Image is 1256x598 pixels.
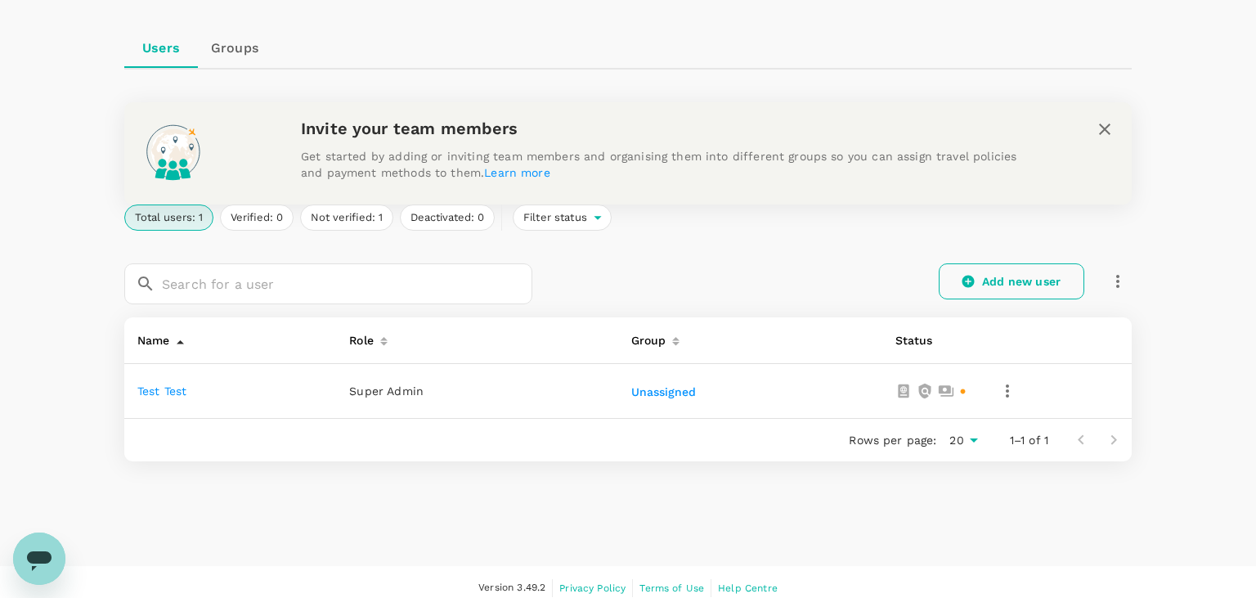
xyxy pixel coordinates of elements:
[198,29,271,68] a: Groups
[718,582,778,594] span: Help Centre
[882,317,980,364] th: Status
[939,263,1084,299] a: Add new user
[943,429,983,452] div: 20
[343,324,374,350] div: Role
[137,384,186,398] a: test test
[124,29,198,68] a: Users
[559,582,626,594] span: Privacy Policy
[301,148,1037,181] p: Get started by adding or inviting team members and organising them into different groups so you c...
[849,432,936,448] p: Rows per page:
[559,579,626,597] a: Privacy Policy
[639,579,704,597] a: Terms of Use
[300,205,393,231] button: Not verified: 1
[13,533,65,585] iframe: Button to launch messaging window
[625,324,666,350] div: Group
[400,205,495,231] button: Deactivated: 0
[301,115,1037,142] h6: Invite your team members
[1091,115,1119,143] button: close
[484,166,550,179] a: Learn more
[513,205,612,231] div: Filter status
[124,205,213,231] button: Total users: 1
[718,579,778,597] a: Help Centre
[137,115,209,187] img: onboarding-banner
[162,263,532,304] input: Search for a user
[631,386,699,399] button: Unassigned
[514,210,594,226] span: Filter status
[131,324,170,350] div: Name
[639,582,704,594] span: Terms of Use
[220,205,294,231] button: Verified: 0
[349,384,424,398] span: Super Admin
[478,580,545,596] span: Version 3.49.2
[1010,432,1048,448] p: 1–1 of 1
